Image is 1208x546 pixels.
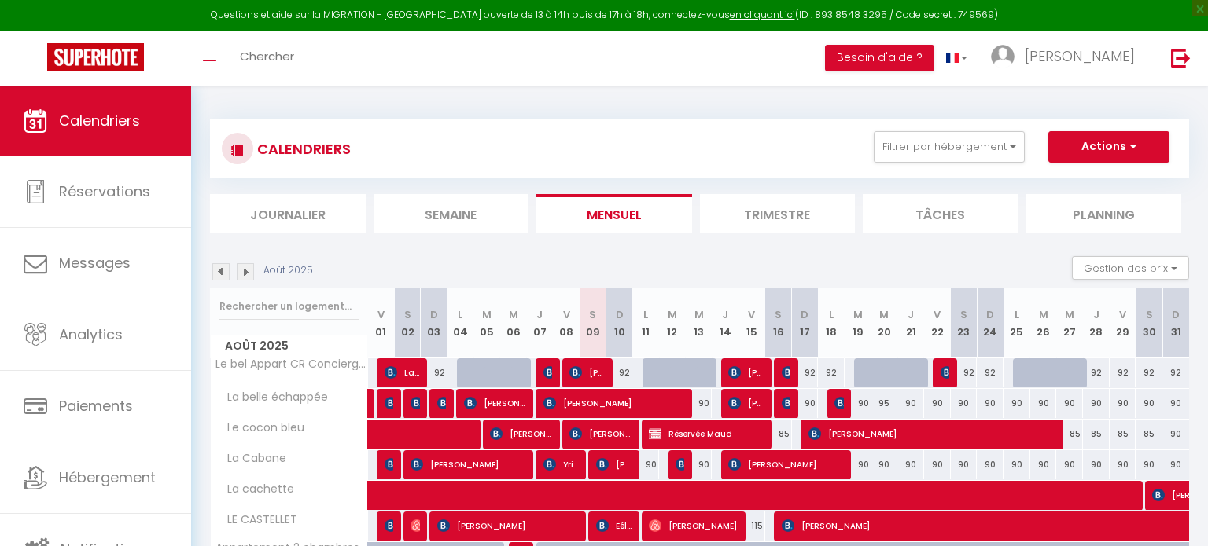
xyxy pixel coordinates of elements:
[1004,288,1030,358] th: 25
[1083,420,1110,449] div: 85
[606,358,633,387] div: 92
[649,511,738,541] span: [PERSON_NAME]
[1004,450,1030,479] div: 90
[924,450,951,479] div: 90
[951,450,978,479] div: 90
[924,288,951,358] th: 22
[447,288,474,358] th: 04
[596,449,632,479] span: [PERSON_NAME]
[765,288,792,358] th: 16
[686,450,713,479] div: 90
[1110,389,1136,418] div: 90
[213,358,370,370] span: Le bel Appart CR Conciergerie
[59,111,140,130] span: Calendriers
[649,419,764,449] span: Réservée Maud
[1030,450,1057,479] div: 90
[411,449,526,479] span: [PERSON_NAME]
[728,357,764,387] span: [PERSON_NAME]
[1142,480,1208,546] iframe: LiveChat chat widget
[782,357,790,387] span: [PERSON_NAME]
[871,450,898,479] div: 90
[825,45,934,71] button: Besoin d'aide ?
[1136,450,1162,479] div: 90
[712,288,738,358] th: 14
[979,31,1155,86] a: ... [PERSON_NAME]
[1072,256,1189,280] button: Gestion des prix
[543,449,579,479] span: Yrice gos
[1004,389,1030,418] div: 90
[1039,307,1048,322] abbr: M
[1048,131,1169,163] button: Actions
[738,511,765,541] div: 115
[59,396,133,416] span: Paiements
[1056,420,1083,449] div: 85
[874,131,1025,163] button: Filtrer par hébergement
[1146,307,1153,322] abbr: S
[808,419,1058,449] span: [PERSON_NAME]
[632,450,659,479] div: 90
[1026,194,1182,233] li: Planning
[1136,358,1162,387] div: 92
[569,357,605,387] span: [PERSON_NAME][GEOGRAPHIC_DATA]
[527,288,554,358] th: 07
[421,288,447,358] th: 03
[977,389,1004,418] div: 90
[632,288,659,358] th: 11
[951,389,978,418] div: 90
[845,389,871,418] div: 90
[792,358,819,387] div: 92
[1110,288,1136,358] th: 29
[1056,450,1083,479] div: 90
[863,194,1018,233] li: Tâches
[1110,358,1136,387] div: 92
[700,194,856,233] li: Trimestre
[951,288,978,358] th: 23
[1136,288,1162,358] th: 30
[1030,288,1057,358] th: 26
[377,307,385,322] abbr: V
[960,307,967,322] abbr: S
[59,253,131,273] span: Messages
[897,450,924,479] div: 90
[553,288,580,358] th: 08
[385,357,420,387] span: Laure Dekein
[951,358,978,387] div: 92
[643,307,648,322] abbr: L
[210,194,366,233] li: Journalier
[765,420,792,449] div: 85
[1030,389,1057,418] div: 90
[1162,420,1189,449] div: 90
[240,48,294,64] span: Chercher
[1056,389,1083,418] div: 90
[596,511,632,541] span: Eélodie. [GEOGRAPHIC_DATA]
[385,449,393,479] span: [PERSON_NAME]
[1093,307,1099,322] abbr: J
[694,307,704,322] abbr: M
[509,307,518,322] abbr: M
[59,324,123,344] span: Analytics
[543,357,552,387] span: [PERSON_NAME]
[411,511,419,541] span: [PERSON_NAME]
[1162,288,1189,358] th: 31
[213,420,308,437] span: Le cocon bleu
[977,288,1004,358] th: 24
[991,45,1015,68] img: ...
[738,288,765,358] th: 15
[1162,450,1189,479] div: 90
[722,307,728,322] abbr: J
[437,388,446,418] span: [PERSON_NAME]
[263,263,313,278] p: Août 2025
[908,307,914,322] abbr: J
[213,450,290,467] span: La Cabane
[1136,420,1162,449] div: 85
[1083,288,1110,358] th: 28
[1162,358,1189,387] div: 92
[59,181,150,201] span: Réservations
[616,307,624,322] abbr: D
[473,288,500,358] th: 05
[228,31,306,86] a: Chercher
[845,288,871,358] th: 19
[59,467,156,487] span: Hébergement
[219,292,359,321] input: Rechercher un logement...
[1136,389,1162,418] div: 90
